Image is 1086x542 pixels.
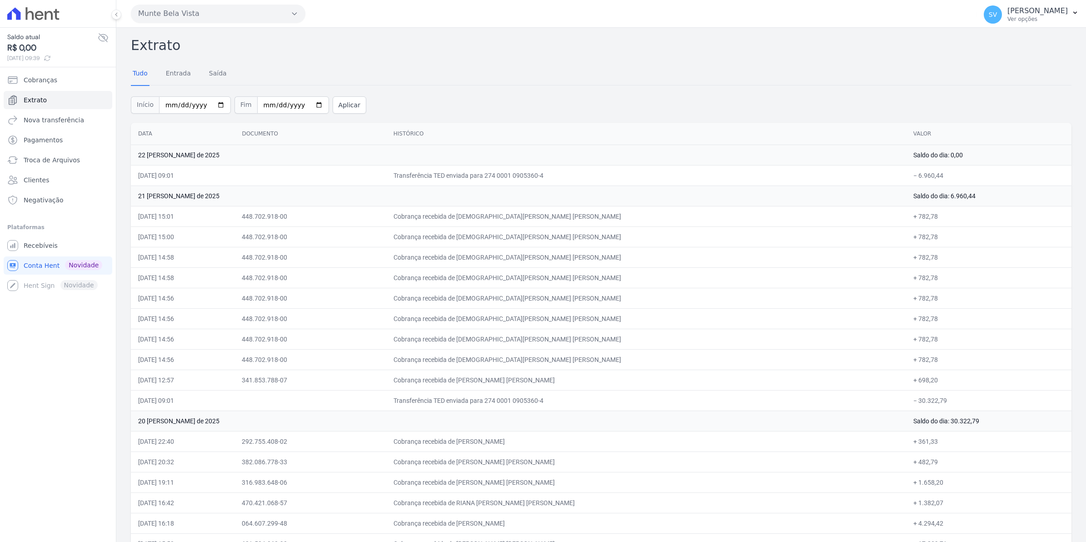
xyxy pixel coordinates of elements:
[386,349,906,370] td: Cobrança recebida de [DEMOGRAPHIC_DATA][PERSON_NAME] [PERSON_NAME]
[207,62,229,86] a: Saída
[906,308,1071,329] td: + 782,78
[4,111,112,129] a: Nova transferência
[906,226,1071,247] td: + 782,78
[906,247,1071,267] td: + 782,78
[131,452,234,472] td: [DATE] 20:32
[386,288,906,308] td: Cobrança recebida de [DEMOGRAPHIC_DATA][PERSON_NAME] [PERSON_NAME]
[4,236,112,255] a: Recebíveis
[7,42,98,54] span: R$ 0,00
[906,123,1071,145] th: Valor
[386,226,906,247] td: Cobrança recebida de [DEMOGRAPHIC_DATA][PERSON_NAME] [PERSON_NAME]
[131,35,1071,55] h2: Extrato
[1007,6,1068,15] p: [PERSON_NAME]
[386,308,906,329] td: Cobrança recebida de [DEMOGRAPHIC_DATA][PERSON_NAME] [PERSON_NAME]
[234,472,386,492] td: 316.983.648-06
[906,472,1071,492] td: + 1.658,20
[906,411,1071,431] td: Saldo do dia: 30.322,79
[906,165,1071,186] td: − 6.960,44
[7,222,109,233] div: Plataformas
[131,411,906,431] td: 20 [PERSON_NAME] de 2025
[386,267,906,288] td: Cobrança recebida de [DEMOGRAPHIC_DATA][PERSON_NAME] [PERSON_NAME]
[906,452,1071,472] td: + 482,79
[24,156,80,165] span: Troca de Arquivos
[131,206,234,226] td: [DATE] 15:01
[4,91,112,109] a: Extrato
[131,390,234,411] td: [DATE] 09:01
[131,247,234,267] td: [DATE] 14:58
[234,308,386,329] td: 448.702.918-00
[24,75,57,85] span: Cobranças
[906,206,1071,226] td: + 782,78
[131,492,234,513] td: [DATE] 16:42
[24,241,58,250] span: Recebíveis
[131,349,234,370] td: [DATE] 14:56
[386,165,906,186] td: Transferência TED enviada para 274 0001 0905360-4
[906,267,1071,288] td: + 782,78
[131,267,234,288] td: [DATE] 14:58
[386,123,906,145] th: Histórico
[65,260,102,270] span: Novidade
[234,370,386,390] td: 341.853.788-07
[386,492,906,513] td: Cobrança recebida de RIANA [PERSON_NAME] [PERSON_NAME]
[906,390,1071,411] td: − 30.322,79
[131,513,234,533] td: [DATE] 16:18
[4,191,112,209] a: Negativação
[906,513,1071,533] td: + 4.294,42
[24,196,64,205] span: Negativação
[234,431,386,452] td: 292.755.408-02
[234,452,386,472] td: 382.086.778-33
[906,145,1071,165] td: Saldo do dia: 0,00
[131,186,906,206] td: 21 [PERSON_NAME] de 2025
[234,123,386,145] th: Documento
[989,11,997,18] span: SV
[333,96,366,114] button: Aplicar
[164,62,193,86] a: Entrada
[131,370,234,390] td: [DATE] 12:57
[7,54,98,62] span: [DATE] 09:39
[386,247,906,267] td: Cobrança recebida de [DEMOGRAPHIC_DATA][PERSON_NAME] [PERSON_NAME]
[131,62,149,86] a: Tudo
[24,95,47,105] span: Extrato
[234,329,386,349] td: 448.702.918-00
[131,96,159,114] span: Início
[386,431,906,452] td: Cobrança recebida de [PERSON_NAME]
[906,288,1071,308] td: + 782,78
[906,186,1071,206] td: Saldo do dia: 6.960,44
[386,370,906,390] td: Cobrança recebida de [PERSON_NAME] [PERSON_NAME]
[976,2,1086,27] button: SV [PERSON_NAME] Ver opções
[906,431,1071,452] td: + 361,33
[906,349,1071,370] td: + 782,78
[386,329,906,349] td: Cobrança recebida de [DEMOGRAPHIC_DATA][PERSON_NAME] [PERSON_NAME]
[386,513,906,533] td: Cobrança recebida de [PERSON_NAME]
[4,71,112,89] a: Cobranças
[234,226,386,247] td: 448.702.918-00
[131,288,234,308] td: [DATE] 14:56
[131,226,234,247] td: [DATE] 15:00
[906,329,1071,349] td: + 782,78
[386,206,906,226] td: Cobrança recebida de [DEMOGRAPHIC_DATA][PERSON_NAME] [PERSON_NAME]
[7,71,109,295] nav: Sidebar
[4,256,112,275] a: Conta Hent Novidade
[234,206,386,226] td: 448.702.918-00
[4,171,112,189] a: Clientes
[131,145,906,165] td: 22 [PERSON_NAME] de 2025
[131,431,234,452] td: [DATE] 22:40
[131,329,234,349] td: [DATE] 14:56
[906,492,1071,513] td: + 1.382,07
[7,32,98,42] span: Saldo atual
[234,267,386,288] td: 448.702.918-00
[234,288,386,308] td: 448.702.918-00
[234,513,386,533] td: 064.607.299-48
[234,247,386,267] td: 448.702.918-00
[24,135,63,145] span: Pagamentos
[131,472,234,492] td: [DATE] 19:11
[131,165,234,186] td: [DATE] 09:01
[131,308,234,329] td: [DATE] 14:56
[1007,15,1068,23] p: Ver opções
[386,390,906,411] td: Transferência TED enviada para 274 0001 0905360-4
[131,123,234,145] th: Data
[4,131,112,149] a: Pagamentos
[386,452,906,472] td: Cobrança recebida de [PERSON_NAME] [PERSON_NAME]
[234,96,257,114] span: Fim
[24,261,60,270] span: Conta Hent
